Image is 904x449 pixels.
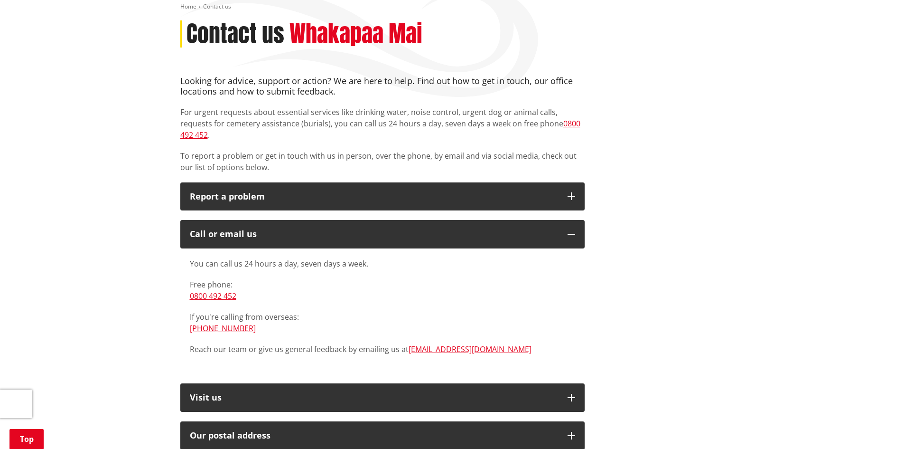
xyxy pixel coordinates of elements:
div: Call or email us [190,229,558,239]
p: If you're calling from overseas: [190,311,575,334]
a: [PHONE_NUMBER] [190,323,256,334]
button: Visit us [180,383,585,412]
span: Contact us [203,2,231,10]
h4: Looking for advice, support or action? We are here to help. Find out how to get in touch, our off... [180,76,585,96]
p: To report a problem or get in touch with us in person, over the phone, by email and via social me... [180,150,585,173]
nav: breadcrumb [180,3,724,11]
p: For urgent requests about essential services like drinking water, noise control, urgent dog or an... [180,106,585,141]
p: Free phone: [190,279,575,302]
h2: Whakapaa Mai [289,20,422,48]
p: You can call us 24 hours a day, seven days a week. [190,258,575,269]
a: [EMAIL_ADDRESS][DOMAIN_NAME] [409,344,531,354]
h2: Our postal address [190,431,558,440]
button: Report a problem [180,182,585,211]
iframe: Messenger Launcher [860,409,895,443]
a: 0800 492 452 [180,118,580,140]
p: Visit us [190,393,558,402]
p: Report a problem [190,192,558,201]
p: Reach our team or give us general feedback by emailing us at [190,344,575,355]
a: Top [9,429,44,449]
h1: Contact us [186,20,284,48]
a: 0800 492 452 [190,291,236,301]
a: Home [180,2,196,10]
button: Call or email us [180,220,585,248]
